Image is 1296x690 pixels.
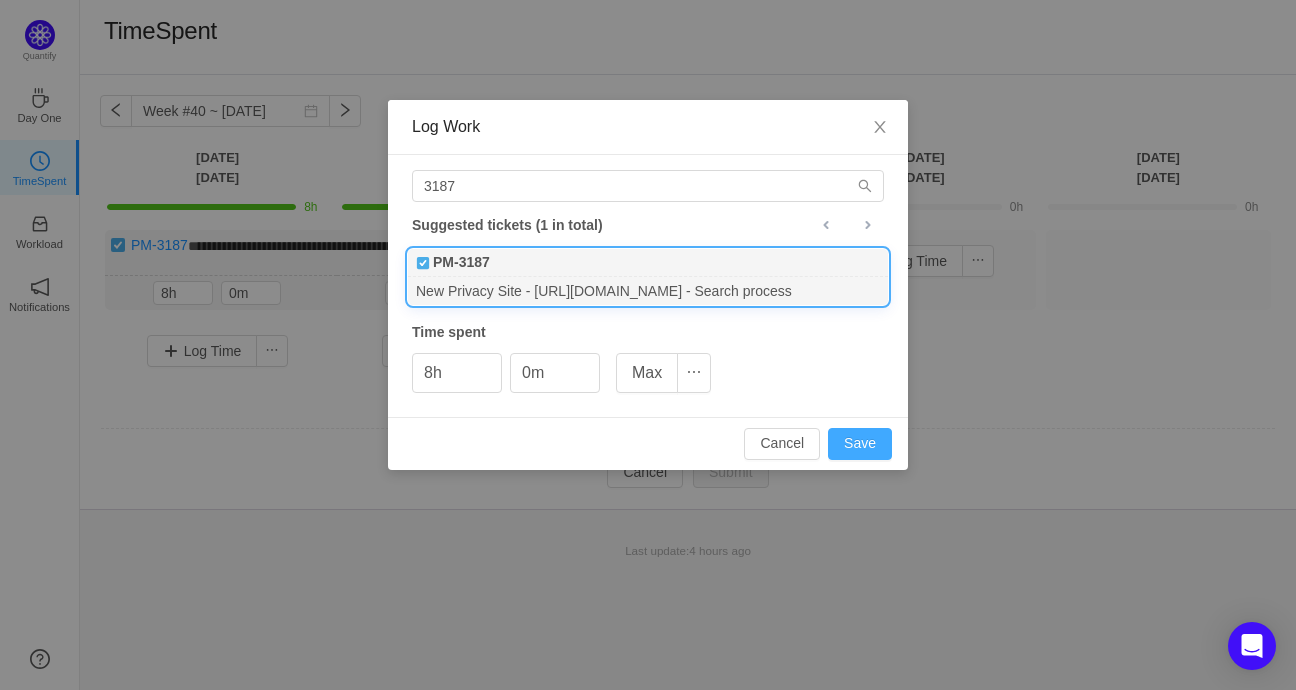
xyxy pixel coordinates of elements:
button: Cancel [744,428,820,460]
img: 10738 [416,256,430,270]
div: Suggested tickets (1 in total) [412,212,884,238]
button: icon: ellipsis [677,353,711,393]
div: Time spent [412,322,884,343]
input: Search [412,170,884,202]
div: Log Work [412,116,884,138]
button: Close [852,100,908,156]
i: icon: close [872,119,888,135]
button: Save [828,428,892,460]
i: icon: search [858,179,872,193]
div: Open Intercom Messenger [1228,622,1276,670]
button: Max [616,353,678,393]
b: PM-3187 [433,252,490,273]
div: New Privacy Site - [URL][DOMAIN_NAME] - Search process [408,277,888,304]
